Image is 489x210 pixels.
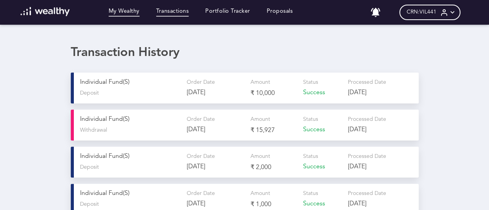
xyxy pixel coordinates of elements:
[187,163,244,171] p: [DATE]
[303,126,342,134] p: Success
[348,117,386,122] span: Processed Date
[250,191,270,196] span: Amount
[205,8,250,17] a: Portfolio Tracker
[250,163,297,171] p: ₹ 2,000
[348,191,386,196] span: Processed Date
[20,7,70,16] img: wl-logo-white.svg
[80,201,99,208] span: Deposit
[187,191,215,196] span: Order Date
[303,117,318,122] span: Status
[80,127,107,134] span: Withdrawal
[348,163,387,171] p: [DATE]
[348,200,387,208] p: [DATE]
[303,163,342,171] p: Success
[187,154,215,159] span: Order Date
[303,80,318,85] span: Status
[303,200,342,208] p: Success
[187,117,215,122] span: Order Date
[250,200,297,208] p: ₹ 1,000
[250,89,297,97] p: ₹ 10,000
[80,164,99,171] span: Deposit
[187,89,244,97] p: [DATE]
[303,191,318,196] span: Status
[71,46,419,60] div: Transaction History
[80,90,99,97] span: Deposit
[267,8,293,17] a: Proposals
[80,116,181,123] p: Individual Fund(s)
[250,126,297,134] p: ₹ 15,927
[187,80,215,85] span: Order Date
[250,154,270,159] span: Amount
[303,89,342,97] p: Success
[187,200,244,208] p: [DATE]
[250,117,270,122] span: Amount
[348,89,387,97] p: [DATE]
[348,154,386,159] span: Processed Date
[187,126,244,134] p: [DATE]
[303,154,318,159] span: Status
[109,8,140,17] a: My Wealthy
[80,79,181,86] p: Individual Fund(s)
[406,9,436,15] span: CRN: VIL441
[348,126,387,134] p: [DATE]
[348,80,386,85] span: Processed Date
[80,153,181,160] p: Individual Fund(s)
[80,190,181,197] p: Individual Fund(s)
[156,8,189,17] a: Transactions
[250,80,270,85] span: Amount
